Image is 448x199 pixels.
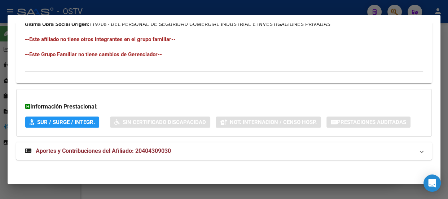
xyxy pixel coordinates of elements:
[25,50,423,58] h4: --Este Grupo Familiar no tiene cambios de Gerenciador--
[16,142,432,160] mat-expansion-panel-header: Aportes y Contribuciones del Afiliado: 20404309030
[25,102,423,111] h3: Información Prestacional:
[36,147,171,154] span: Aportes y Contribuciones del Afiliado: 20404309030
[110,116,210,128] button: Sin Certificado Discapacidad
[25,35,423,43] h4: --Este afiliado no tiene otros integrantes en el grupo familiar--
[216,116,321,128] button: Not. Internacion / Censo Hosp.
[230,119,317,125] span: Not. Internacion / Censo Hosp.
[123,119,206,125] span: Sin Certificado Discapacidad
[25,116,99,128] button: SUR / SURGE / INTEGR.
[25,21,89,27] strong: Ultima Obra Social Origen:
[337,119,406,125] span: Prestaciones Auditadas
[326,116,410,128] button: Prestaciones Auditadas
[25,21,330,27] span: 119708 - DEL PERSONAL DE SEGURIDAD COMERCIAL INDUSTRIAL E INVESTIGACIONES PRIVADAS
[37,119,95,125] span: SUR / SURGE / INTEGR.
[423,174,441,192] div: Open Intercom Messenger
